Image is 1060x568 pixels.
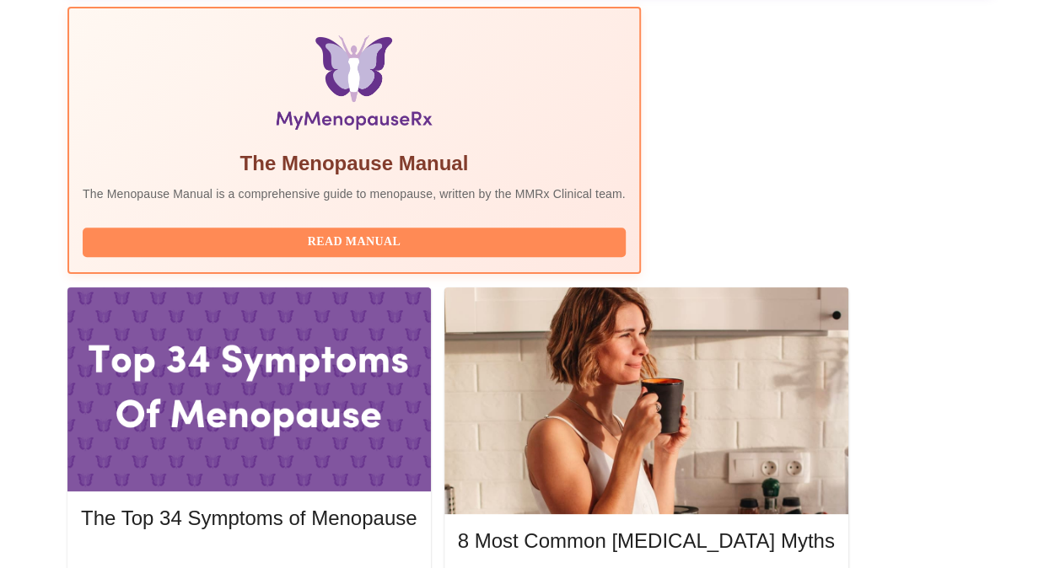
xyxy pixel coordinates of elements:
[100,232,609,253] span: Read Manual
[83,233,630,248] a: Read Manual
[81,505,417,532] h5: The Top 34 Symptoms of Menopause
[83,185,626,202] p: The Menopause Manual is a comprehensive guide to menopause, written by the MMRx Clinical team.
[83,228,626,257] button: Read Manual
[458,528,835,555] h5: 8 Most Common [MEDICAL_DATA] Myths
[83,150,626,177] h5: The Menopause Manual
[81,553,421,567] a: Read More
[169,35,539,137] img: Menopause Manual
